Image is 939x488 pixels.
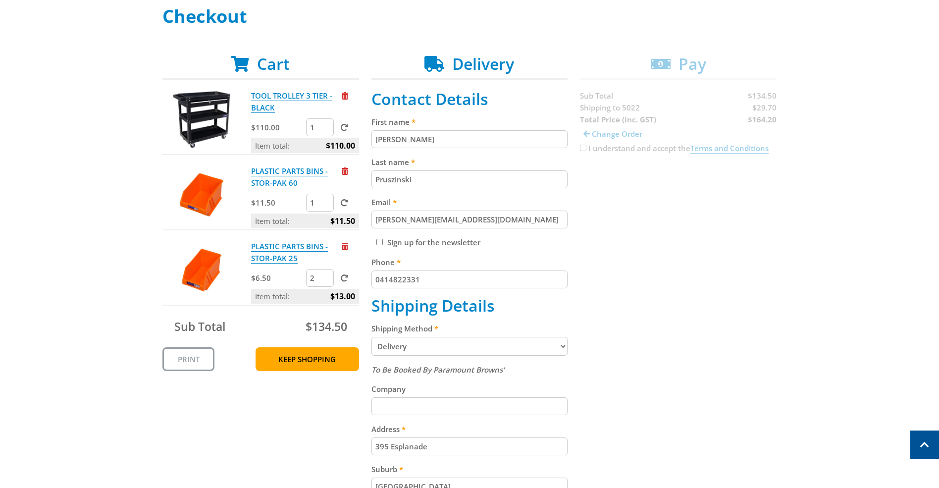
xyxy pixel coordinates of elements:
a: TOOL TROLLEY 3 TIER - BLACK [251,91,332,113]
img: PLASTIC PARTS BINS - STOR-PAK 60 [172,165,231,224]
a: Remove from cart [342,166,348,176]
input: Please enter your telephone number. [371,271,568,288]
select: Please select a shipping method. [371,337,568,356]
a: Remove from cart [342,91,348,101]
span: Sub Total [174,319,225,334]
img: TOOL TROLLEY 3 TIER - BLACK [172,90,231,149]
a: Print [162,347,214,371]
label: Suburb [371,463,568,475]
input: Please enter your address. [371,437,568,455]
p: Item total: [251,289,359,304]
span: Cart [257,53,290,74]
a: PLASTIC PARTS BINS - STOR-PAK 60 [251,166,328,188]
label: Phone [371,256,568,268]
label: Sign up for the newsletter [387,237,480,247]
h2: Shipping Details [371,296,568,315]
p: $110.00 [251,121,304,133]
span: $13.00 [330,289,355,304]
label: First name [371,116,568,128]
p: Item total: [251,138,359,153]
h2: Contact Details [371,90,568,108]
span: Delivery [452,53,514,74]
p: Item total: [251,214,359,228]
h1: Checkout [162,6,777,26]
input: Please enter your last name. [371,170,568,188]
em: To Be Booked By Paramount Browns' [371,365,505,375]
span: $134.50 [306,319,347,334]
span: $110.00 [326,138,355,153]
a: PLASTIC PARTS BINS - STOR-PAK 25 [251,241,328,264]
label: Address [371,423,568,435]
input: Please enter your first name. [371,130,568,148]
label: Shipping Method [371,323,568,334]
label: Last name [371,156,568,168]
label: Company [371,383,568,395]
a: Keep Shopping [256,347,359,371]
span: $11.50 [330,214,355,228]
img: PLASTIC PARTS BINS - STOR-PAK 25 [172,240,231,300]
a: Remove from cart [342,241,348,251]
input: Please enter your email address. [371,211,568,228]
p: $11.50 [251,197,304,209]
label: Email [371,196,568,208]
p: $6.50 [251,272,304,284]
